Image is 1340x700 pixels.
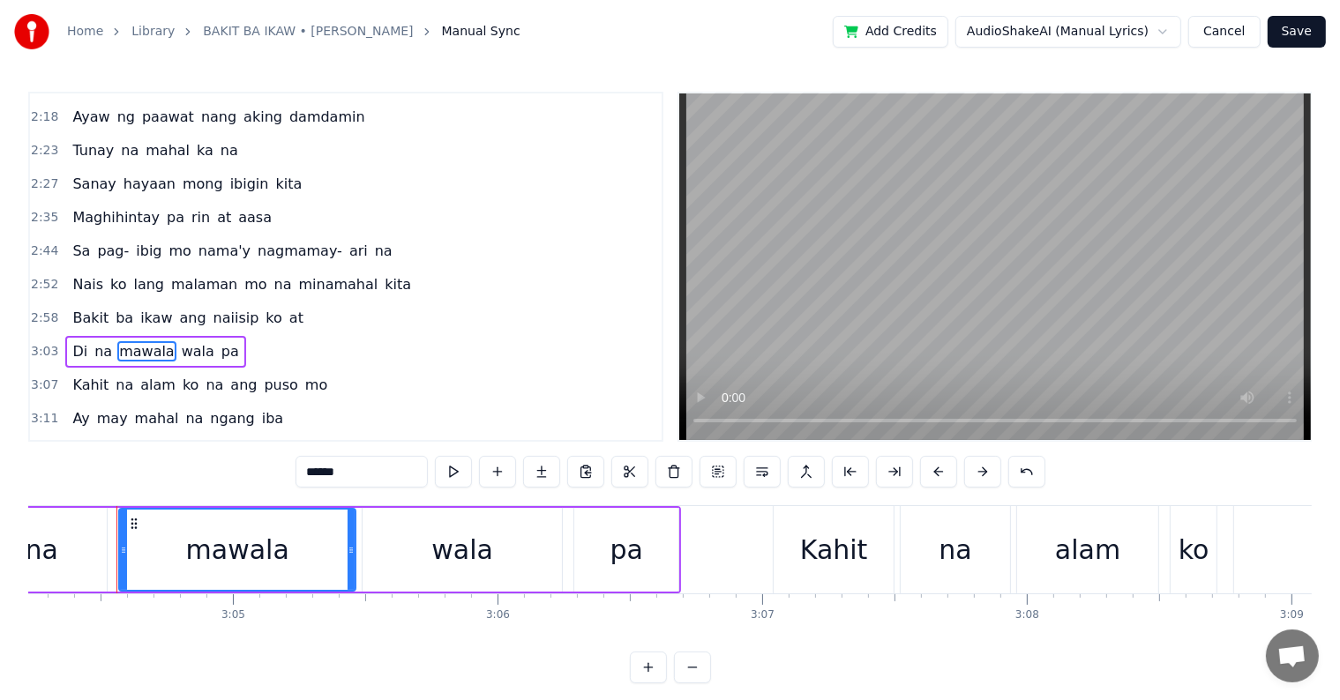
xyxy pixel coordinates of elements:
[67,23,520,41] nav: breadcrumb
[260,408,285,428] span: iba
[215,207,233,227] span: at
[31,376,58,394] span: 3:07
[1268,16,1326,48] button: Save
[373,241,394,261] span: na
[178,308,208,328] span: ang
[442,23,520,41] span: Manual Sync
[1179,530,1209,570] div: ko
[93,341,114,361] span: na
[140,107,196,127] span: paawat
[95,408,130,428] span: may
[288,308,305,328] span: at
[116,107,137,127] span: ng
[117,341,176,361] span: mawala
[199,107,238,127] span: nang
[242,107,284,127] span: aking
[208,408,256,428] span: ngang
[71,140,116,160] span: Tunay
[31,175,58,193] span: 2:27
[228,174,271,194] span: ibigin
[273,274,294,294] span: na
[264,308,283,328] span: ko
[1280,608,1304,622] div: 3:09
[114,375,135,395] span: na
[14,14,49,49] img: youka
[833,16,948,48] button: Add Credits
[31,309,58,327] span: 2:58
[297,274,380,294] span: minamahal
[1015,608,1039,622] div: 3:08
[169,274,239,294] span: malaman
[71,241,92,261] span: Sa
[236,207,273,227] span: aasa
[186,530,289,570] div: mawala
[31,209,58,227] span: 2:35
[256,241,344,261] span: nagmamay-
[132,274,167,294] span: lang
[273,174,303,194] span: kita
[31,276,58,294] span: 2:52
[144,140,191,160] span: mahal
[134,241,163,261] span: ibig
[71,375,110,395] span: Kahit
[67,23,103,41] a: Home
[220,341,241,361] span: pa
[1188,16,1260,48] button: Cancel
[751,608,775,622] div: 3:07
[181,174,225,194] span: mong
[181,375,200,395] span: ko
[180,341,216,361] span: wala
[109,274,128,294] span: ko
[71,308,110,328] span: Bakit
[71,207,161,227] span: Maghihintay
[138,308,174,328] span: ikaw
[31,343,58,361] span: 3:03
[165,207,186,227] span: pa
[183,408,205,428] span: na
[486,608,510,622] div: 3:06
[195,140,215,160] span: ka
[71,174,117,194] span: Sanay
[31,108,58,126] span: 2:18
[204,375,225,395] span: na
[71,408,91,428] span: Ay
[190,207,212,227] span: rin
[114,308,135,328] span: ba
[95,241,131,261] span: pag-
[138,375,177,395] span: alam
[303,375,329,395] span: mo
[228,375,258,395] span: ang
[203,23,413,41] a: BAKIT BA IKAW • [PERSON_NAME]
[219,140,240,160] span: na
[610,530,642,570] div: pa
[197,241,252,261] span: nama'y
[1055,530,1120,570] div: alam
[1266,629,1319,682] div: Open chat
[25,530,57,570] div: na
[122,174,177,194] span: hayaan
[131,23,175,41] a: Library
[71,274,105,294] span: Nais
[119,140,140,160] span: na
[243,274,268,294] span: mo
[221,608,245,622] div: 3:05
[939,530,971,570] div: na
[31,142,58,160] span: 2:23
[212,308,261,328] span: naiisip
[288,107,367,127] span: damdamin
[31,410,58,428] span: 3:11
[383,274,413,294] span: kita
[168,241,193,261] span: mo
[800,530,868,570] div: Kahit
[71,341,89,361] span: Di
[431,530,493,570] div: wala
[348,241,370,261] span: ari
[262,375,299,395] span: puso
[31,242,58,260] span: 2:44
[71,107,111,127] span: Ayaw
[133,408,181,428] span: mahal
